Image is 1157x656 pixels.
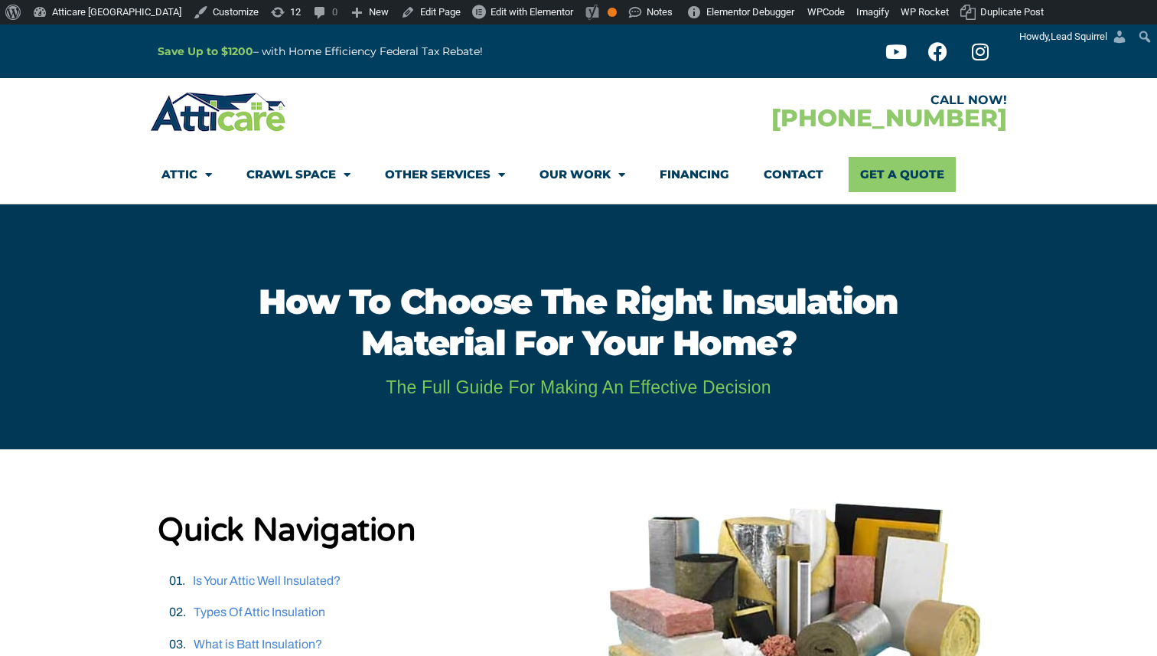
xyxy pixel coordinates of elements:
nav: Menu [161,157,996,192]
h1: How to Choose the right insulation material for your home? [209,281,949,364]
a: Our Work [539,157,625,192]
a: Types Of Attic Insulation [194,605,325,618]
a: Financing [660,157,729,192]
a: Crawl Space [246,157,350,192]
a: Howdy, [1014,24,1133,49]
h2: The full guide for making an effective decision [132,379,1025,397]
span: Edit with Elementor [491,6,573,18]
div: CALL NOW! [578,94,1007,106]
a: Save Up to $1200 [158,44,253,58]
span: Lead Squirrel [1051,31,1107,42]
div: OK [608,8,617,17]
strong: Quick Navigation​ [158,511,416,550]
a: What is Batt Insulation? [194,638,322,651]
p: – with Home Efficiency Federal Tax Rebate! [158,43,653,60]
a: Other Services [385,157,505,192]
a: Attic [161,157,212,192]
a: Get A Quote [849,157,956,192]
a: Contact [764,157,823,192]
a: Is Your Attic Well Insulated? [193,574,341,587]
